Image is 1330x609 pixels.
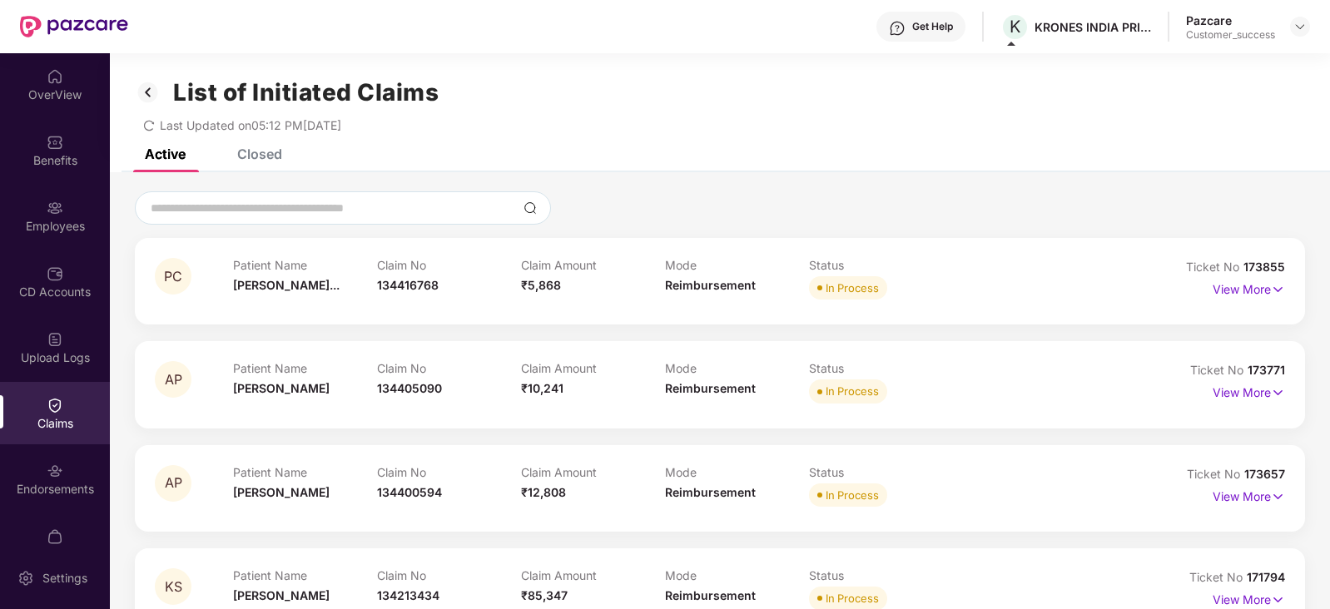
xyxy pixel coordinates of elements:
span: ₹12,808 [521,485,566,499]
p: View More [1213,587,1285,609]
span: 173771 [1248,363,1285,377]
img: svg+xml;base64,PHN2ZyB4bWxucz0iaHR0cDovL3d3dy53My5vcmcvMjAwMC9zdmciIHdpZHRoPSIxNyIgaGVpZ2h0PSIxNy... [1271,384,1285,402]
p: Patient Name [233,361,377,375]
div: In Process [826,280,879,296]
img: New Pazcare Logo [20,16,128,37]
div: In Process [826,590,879,607]
p: Mode [665,568,809,582]
span: Reimbursement [665,485,756,499]
span: ₹5,868 [521,278,561,292]
span: Reimbursement [665,278,756,292]
span: 173657 [1244,467,1285,481]
span: KS [165,580,182,594]
div: Settings [37,570,92,587]
img: svg+xml;base64,PHN2ZyBpZD0iQ0RfQWNjb3VudHMiIGRhdGEtbmFtZT0iQ0QgQWNjb3VudHMiIHhtbG5zPSJodHRwOi8vd3... [47,265,63,282]
img: svg+xml;base64,PHN2ZyB4bWxucz0iaHR0cDovL3d3dy53My5vcmcvMjAwMC9zdmciIHdpZHRoPSIxNyIgaGVpZ2h0PSIxNy... [1271,591,1285,609]
span: Reimbursement [665,381,756,395]
p: View More [1213,483,1285,506]
div: Get Help [912,20,953,33]
span: 134213434 [377,588,439,602]
span: ₹10,241 [521,381,563,395]
img: svg+xml;base64,PHN2ZyBpZD0iTXlfT3JkZXJzIiBkYXRhLW5hbWU9Ik15IE9yZGVycyIgeG1sbnM9Imh0dHA6Ly93d3cudz... [47,528,63,545]
img: svg+xml;base64,PHN2ZyBpZD0iSGVscC0zMngzMiIgeG1sbnM9Imh0dHA6Ly93d3cudzMub3JnLzIwMDAvc3ZnIiB3aWR0aD... [889,20,906,37]
span: 134416768 [377,278,439,292]
img: svg+xml;base64,PHN2ZyBpZD0iU2VhcmNoLTMyeDMyIiB4bWxucz0iaHR0cDovL3d3dy53My5vcmcvMjAwMC9zdmciIHdpZH... [524,201,537,215]
span: AP [165,373,182,387]
p: Claim No [377,361,521,375]
img: svg+xml;base64,PHN2ZyB4bWxucz0iaHR0cDovL3d3dy53My5vcmcvMjAwMC9zdmciIHdpZHRoPSIxNyIgaGVpZ2h0PSIxNy... [1271,488,1285,506]
span: Ticket No [1190,363,1248,377]
p: Mode [665,361,809,375]
p: Claim Amount [521,258,665,272]
span: ₹85,347 [521,588,568,602]
div: In Process [826,487,879,503]
span: AP [165,476,182,490]
div: Active [145,146,186,162]
img: svg+xml;base64,PHN2ZyBpZD0iU2V0dGluZy0yMHgyMCIgeG1sbnM9Imh0dHA6Ly93d3cudzMub3JnLzIwMDAvc3ZnIiB3aW... [17,570,34,587]
span: [PERSON_NAME] [233,588,330,602]
p: View More [1213,379,1285,402]
div: Customer_success [1186,28,1275,42]
p: Claim Amount [521,568,665,582]
p: Patient Name [233,258,377,272]
img: svg+xml;base64,PHN2ZyB4bWxucz0iaHR0cDovL3d3dy53My5vcmcvMjAwMC9zdmciIHdpZHRoPSIxNyIgaGVpZ2h0PSIxNy... [1271,280,1285,299]
p: Claim Amount [521,465,665,479]
span: 173855 [1243,260,1285,274]
img: svg+xml;base64,PHN2ZyBpZD0iSG9tZSIgeG1sbnM9Imh0dHA6Ly93d3cudzMub3JnLzIwMDAvc3ZnIiB3aWR0aD0iMjAiIG... [47,68,63,85]
div: Closed [237,146,282,162]
h1: List of Initiated Claims [173,78,439,106]
span: Ticket No [1189,570,1247,584]
p: Patient Name [233,465,377,479]
p: View More [1213,276,1285,299]
span: 171794 [1247,570,1285,584]
span: [PERSON_NAME]... [233,278,340,292]
span: 134400594 [377,485,442,499]
span: Reimbursement [665,588,756,602]
img: svg+xml;base64,PHN2ZyBpZD0iRHJvcGRvd24tMzJ4MzIiIHhtbG5zPSJodHRwOi8vd3d3LnczLm9yZy8yMDAwL3N2ZyIgd2... [1293,20,1307,33]
p: Claim No [377,258,521,272]
p: Claim No [377,568,521,582]
div: KRONES INDIA PRIVATE LIMITED [1035,19,1151,35]
img: svg+xml;base64,PHN2ZyBpZD0iRW1wbG95ZWVzIiB4bWxucz0iaHR0cDovL3d3dy53My5vcmcvMjAwMC9zdmciIHdpZHRoPS... [47,200,63,216]
img: svg+xml;base64,PHN2ZyB3aWR0aD0iMzIiIGhlaWdodD0iMzIiIHZpZXdCb3g9IjAgMCAzMiAzMiIgZmlsbD0ibm9uZSIgeG... [135,78,161,106]
p: Mode [665,258,809,272]
span: [PERSON_NAME] [233,485,330,499]
p: Patient Name [233,568,377,582]
p: Claim No [377,465,521,479]
div: Pazcare [1186,12,1275,28]
p: Mode [665,465,809,479]
span: Ticket No [1186,260,1243,274]
span: Last Updated on 05:12 PM[DATE] [160,118,341,132]
img: svg+xml;base64,PHN2ZyBpZD0iQmVuZWZpdHMiIHhtbG5zPSJodHRwOi8vd3d3LnczLm9yZy8yMDAwL3N2ZyIgd2lkdGg9Ij... [47,134,63,151]
img: svg+xml;base64,PHN2ZyBpZD0iVXBsb2FkX0xvZ3MiIGRhdGEtbmFtZT0iVXBsb2FkIExvZ3MiIHhtbG5zPSJodHRwOi8vd3... [47,331,63,348]
div: In Process [826,383,879,399]
img: svg+xml;base64,PHN2ZyBpZD0iQ2xhaW0iIHhtbG5zPSJodHRwOi8vd3d3LnczLm9yZy8yMDAwL3N2ZyIgd2lkdGg9IjIwIi... [47,397,63,413]
p: Status [809,258,953,272]
span: [PERSON_NAME] [233,381,330,395]
span: Ticket No [1187,467,1244,481]
span: 134405090 [377,381,442,395]
img: svg+xml;base64,PHN2ZyBpZD0iRW5kb3JzZW1lbnRzIiB4bWxucz0iaHR0cDovL3d3dy53My5vcmcvMjAwMC9zdmciIHdpZH... [47,463,63,479]
span: PC [164,270,182,284]
p: Status [809,465,953,479]
p: Status [809,568,953,582]
p: Status [809,361,953,375]
span: K [1010,17,1020,37]
p: Claim Amount [521,361,665,375]
span: redo [143,118,155,132]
